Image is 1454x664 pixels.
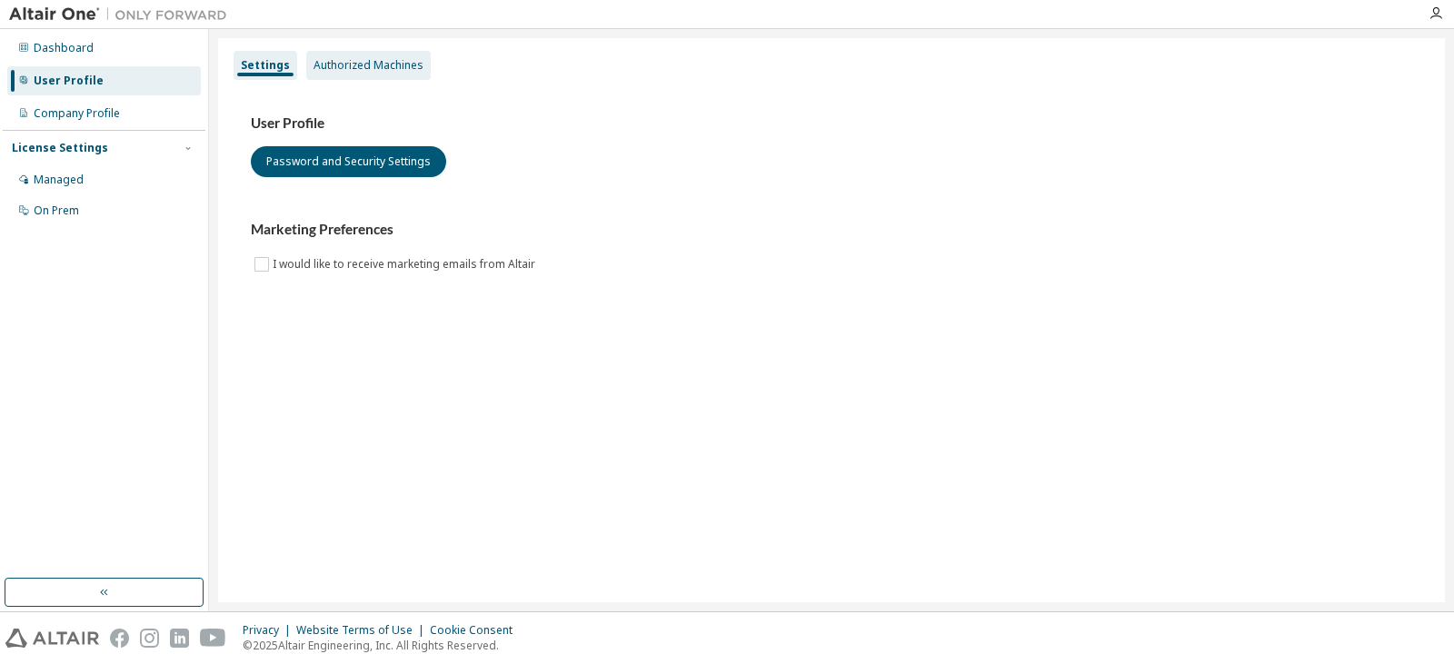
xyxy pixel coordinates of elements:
[251,221,1412,239] h3: Marketing Preferences
[34,41,94,55] div: Dashboard
[34,173,84,187] div: Managed
[251,146,446,177] button: Password and Security Settings
[314,58,423,73] div: Authorized Machines
[34,203,79,218] div: On Prem
[34,106,120,121] div: Company Profile
[110,629,129,648] img: facebook.svg
[140,629,159,648] img: instagram.svg
[430,623,523,638] div: Cookie Consent
[251,114,1412,133] h3: User Profile
[243,623,296,638] div: Privacy
[12,141,108,155] div: License Settings
[200,629,226,648] img: youtube.svg
[34,74,104,88] div: User Profile
[9,5,236,24] img: Altair One
[296,623,430,638] div: Website Terms of Use
[5,629,99,648] img: altair_logo.svg
[243,638,523,653] p: © 2025 Altair Engineering, Inc. All Rights Reserved.
[273,253,539,275] label: I would like to receive marketing emails from Altair
[170,629,189,648] img: linkedin.svg
[241,58,290,73] div: Settings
